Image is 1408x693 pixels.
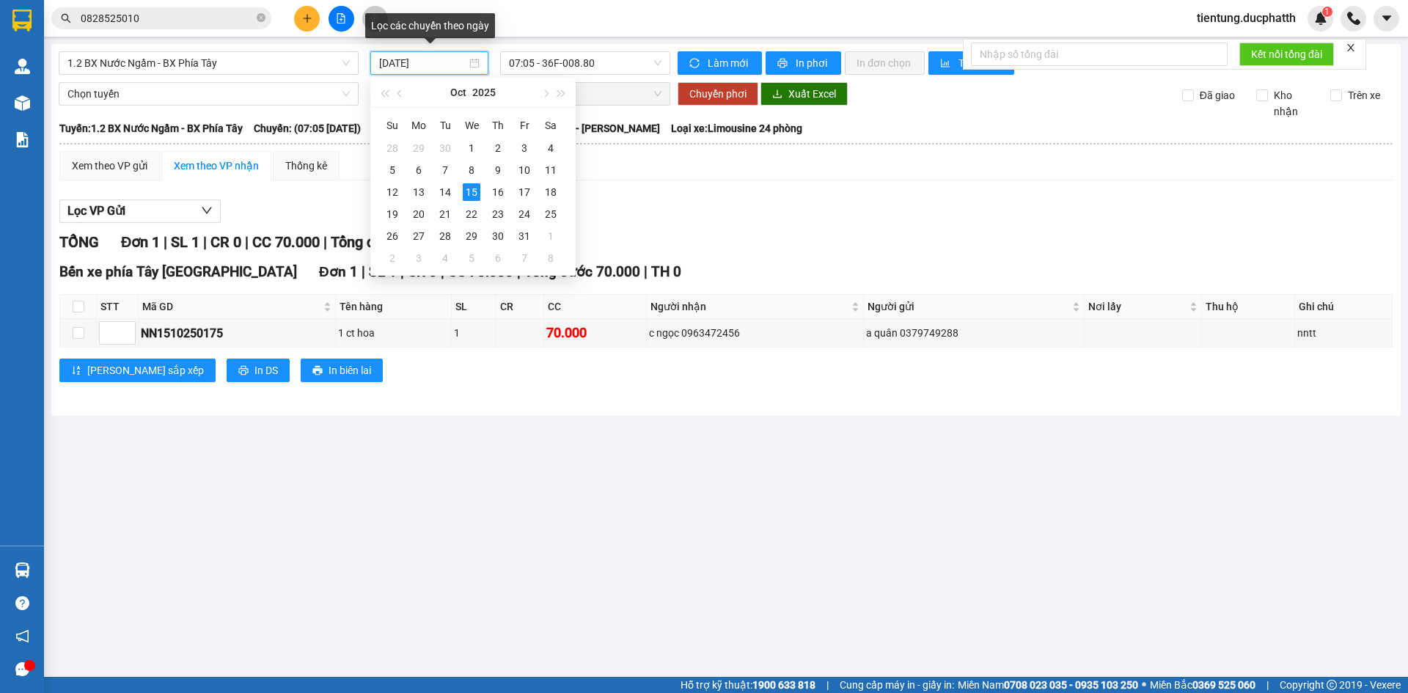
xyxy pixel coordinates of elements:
[1314,12,1327,25] img: icon-new-feature
[87,362,204,378] span: [PERSON_NAME] sắp xếp
[379,114,406,137] th: Su
[463,249,480,267] div: 5
[436,161,454,179] div: 7
[689,58,702,70] span: sync
[511,181,538,203] td: 2025-10-17
[866,325,1081,341] div: a quân 0379749288
[450,78,466,107] button: Oct
[323,233,327,251] span: |
[777,58,790,70] span: printer
[436,139,454,157] div: 30
[294,6,320,32] button: plus
[15,95,30,111] img: warehouse-icon
[516,161,533,179] div: 10
[485,159,511,181] td: 2025-10-09
[485,137,511,159] td: 2025-10-02
[362,6,388,32] button: aim
[15,629,29,643] span: notification
[678,82,758,106] button: Chuyển phơi
[432,114,458,137] th: Tu
[1266,677,1269,693] span: |
[509,83,661,105] span: Chọn chuyến
[171,233,199,251] span: SL 1
[174,158,259,174] div: Xem theo VP nhận
[436,227,454,245] div: 28
[788,86,836,102] span: Xuất Excel
[1150,677,1255,693] span: Miền Bắc
[463,183,480,201] div: 15
[1380,12,1393,25] span: caret-down
[796,55,829,71] span: In phơi
[329,6,354,32] button: file-add
[12,10,32,32] img: logo-vxr
[971,43,1228,66] input: Nhập số tổng đài
[384,161,401,179] div: 5
[67,202,125,220] span: Lọc VP Gửi
[496,295,545,319] th: CR
[257,13,265,22] span: close-circle
[1239,43,1334,66] button: Kết nối tổng đài
[59,359,216,382] button: sort-ascending[PERSON_NAME] sắp xếp
[406,203,432,225] td: 2025-10-20
[142,298,320,315] span: Mã GD
[257,12,265,26] span: close-circle
[511,225,538,247] td: 2025-10-31
[1297,325,1390,341] div: nntt
[406,114,432,137] th: Mo
[544,295,647,319] th: CC
[868,298,1068,315] span: Người gửi
[458,159,485,181] td: 2025-10-08
[458,114,485,137] th: We
[227,359,290,382] button: printerIn DS
[485,181,511,203] td: 2025-10-16
[1185,9,1308,27] span: tientung.ducphatth
[485,203,511,225] td: 2025-10-23
[410,205,428,223] div: 20
[454,325,494,341] div: 1
[511,159,538,181] td: 2025-10-10
[319,263,358,280] span: Đơn 1
[511,203,538,225] td: 2025-10-24
[384,249,401,267] div: 2
[81,10,254,26] input: Tìm tên, số ĐT hoặc mã đơn
[538,203,564,225] td: 2025-10-25
[59,199,221,223] button: Lọc VP Gửi
[542,139,560,157] div: 4
[516,183,533,201] div: 17
[410,183,428,201] div: 13
[338,325,449,341] div: 1 ct hoa
[708,55,750,71] span: Làm mới
[463,139,480,157] div: 1
[651,263,681,280] span: TH 0
[59,263,297,280] span: Bến xe phía Tây [GEOGRAPHIC_DATA]
[59,233,99,251] span: TỔNG
[538,181,564,203] td: 2025-10-18
[516,227,533,245] div: 31
[432,225,458,247] td: 2025-10-28
[384,139,401,157] div: 28
[509,52,661,74] span: 07:05 - 36F-008.80
[336,295,452,319] th: Tên hàng
[67,83,350,105] span: Chọn tuyến
[164,233,167,251] span: |
[458,137,485,159] td: 2025-10-01
[61,13,71,23] span: search
[15,132,30,147] img: solution-icon
[1295,295,1393,319] th: Ghi chú
[15,596,29,610] span: question-circle
[379,203,406,225] td: 2025-10-19
[203,233,207,251] span: |
[485,247,511,269] td: 2025-11-06
[406,181,432,203] td: 2025-10-13
[1374,6,1399,32] button: caret-down
[826,677,829,693] span: |
[1251,46,1322,62] span: Kết nối tổng đài
[516,205,533,223] div: 24
[1268,87,1319,120] span: Kho nhận
[406,225,432,247] td: 2025-10-27
[516,139,533,157] div: 3
[139,319,336,348] td: NN1510250175
[644,263,648,280] span: |
[1202,295,1294,319] th: Thu hộ
[67,52,350,74] span: 1.2 BX Nước Ngầm - BX Phía Tây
